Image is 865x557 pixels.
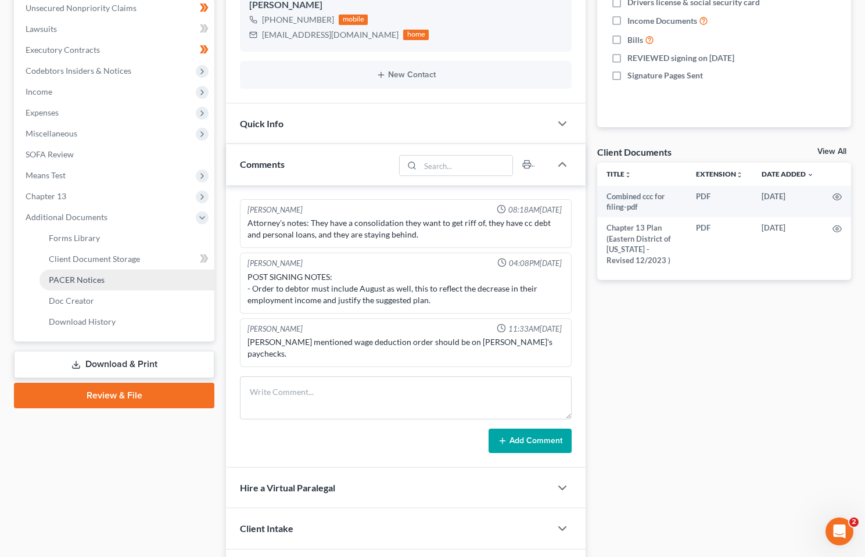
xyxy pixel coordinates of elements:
span: Income Documents [627,15,697,27]
a: Download & Print [14,351,214,378]
td: Chapter 13 Plan (Eastern District of [US_STATE] - Revised 12/2023 ) [597,217,687,271]
td: [DATE] [752,217,823,271]
span: REVIEWED signing on [DATE] [627,52,734,64]
div: [EMAIL_ADDRESS][DOMAIN_NAME] [262,29,399,41]
a: Executory Contracts [16,39,214,60]
span: Quick Info [240,118,283,129]
span: 2 [849,518,859,527]
span: Expenses [26,107,59,117]
a: Doc Creator [40,290,214,311]
span: Executory Contracts [26,45,100,55]
span: Hire a Virtual Paralegal [240,482,335,493]
iframe: Intercom live chat [825,518,853,545]
a: Titleunfold_more [606,170,631,178]
span: 04:08PM[DATE] [509,258,562,269]
button: New Contact [249,70,562,80]
div: Attorney's notes: They have a consolidation they want to get riff of, they have cc debt and perso... [247,217,564,240]
td: PDF [687,217,752,271]
span: Codebtors Insiders & Notices [26,66,131,76]
a: PACER Notices [40,269,214,290]
span: Comments [240,159,285,170]
span: Miscellaneous [26,128,77,138]
span: Income [26,87,52,96]
span: Unsecured Nonpriority Claims [26,3,137,13]
div: Client Documents [597,146,672,158]
span: Doc Creator [49,296,94,306]
span: Forms Library [49,233,100,243]
a: Date Added expand_more [762,170,814,178]
span: Additional Documents [26,212,107,222]
a: Client Document Storage [40,249,214,269]
a: Extensionunfold_more [696,170,743,178]
div: [PHONE_NUMBER] [262,14,334,26]
i: expand_more [807,171,814,178]
i: unfold_more [736,171,743,178]
a: Review & File [14,383,214,408]
span: SOFA Review [26,149,74,159]
div: [PERSON_NAME] [247,258,303,269]
a: SOFA Review [16,144,214,165]
td: PDF [687,186,752,218]
td: Combined ccc for filing-pdf [597,186,687,218]
span: 08:18AM[DATE] [508,204,562,215]
input: Search... [421,156,513,175]
span: 11:33AM[DATE] [508,324,562,335]
span: Signature Pages Sent [627,70,703,81]
a: Download History [40,311,214,332]
div: mobile [339,15,368,25]
span: Lawsuits [26,24,57,34]
div: home [403,30,429,40]
span: Client Document Storage [49,254,140,264]
span: Client Intake [240,523,293,534]
span: Means Test [26,170,66,180]
button: Add Comment [489,429,572,453]
div: POST SIGNING NOTES: - Order to debtor must include August as well, this to reflect the decrease i... [247,271,564,306]
div: [PERSON_NAME] mentioned wage deduction order should be on [PERSON_NAME]'s paychecks. [247,336,564,360]
span: Download History [49,317,116,326]
i: unfold_more [624,171,631,178]
div: [PERSON_NAME] [247,324,303,335]
a: Lawsuits [16,19,214,39]
span: Bills [627,34,643,46]
a: View All [817,148,846,156]
a: Forms Library [40,228,214,249]
td: [DATE] [752,186,823,218]
span: PACER Notices [49,275,105,285]
div: [PERSON_NAME] [247,204,303,215]
span: Chapter 13 [26,191,66,201]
